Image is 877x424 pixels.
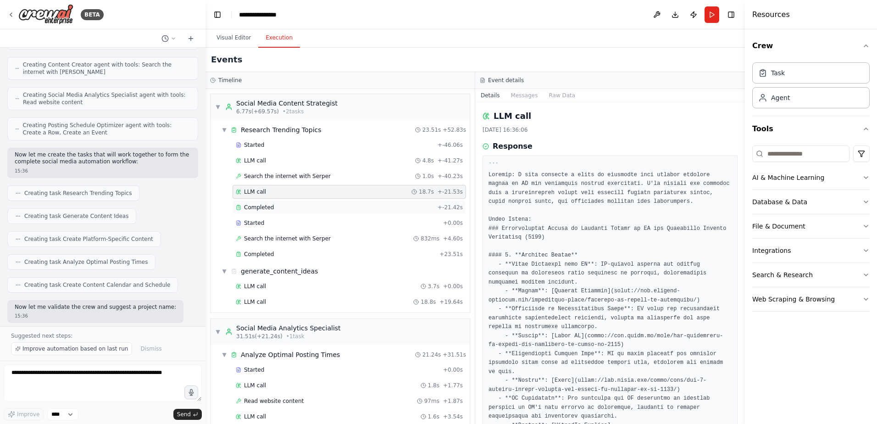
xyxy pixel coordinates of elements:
span: LLM call [244,188,266,195]
span: Creating Social Media Analytics Specialist agent with tools: Read website content [23,91,190,106]
span: + 19.64s [439,298,463,306]
button: Visual Editor [209,28,258,48]
button: File & Document [752,214,870,238]
span: 1.8s [428,382,439,389]
span: + 31.51s [443,351,466,358]
span: Creating task Create Platform-Specific Content [24,235,153,243]
button: Search & Research [752,263,870,287]
button: Hide right sidebar [725,8,738,21]
p: Now let me create the tasks that will work together to form the complete social media automation ... [15,151,191,166]
span: 21.24s [422,351,441,358]
div: Social Media Analytics Specialist [236,324,341,333]
span: + -41.27s [438,157,463,164]
div: Tools [752,142,870,319]
span: + 52.83s [443,126,466,134]
h3: Event details [488,77,524,84]
span: Creating task Generate Content Ideas [24,212,128,220]
span: Creating Posting Schedule Optimizer agent with tools: Create a Row, Create an Event [23,122,190,136]
span: Read website content [244,397,304,405]
h3: Timeline [218,77,242,84]
span: Improve automation based on last run [22,345,128,352]
span: + -21.53s [438,188,463,195]
span: + 3.54s [443,413,463,420]
button: Switch to previous chat [158,33,180,44]
span: 4.8s [422,157,434,164]
span: + -46.06s [438,141,463,149]
span: 1.6s [428,413,439,420]
div: 15:36 [15,167,191,174]
div: 15:36 [15,312,176,319]
div: Task [771,68,785,78]
span: 3.7s [428,283,439,290]
div: [DATE] 16:36:06 [483,126,738,134]
span: Completed [244,204,274,211]
span: + 1.77s [443,382,463,389]
button: Details [475,89,505,102]
span: Search the internet with Serper [244,235,331,242]
button: Crew [752,33,870,59]
span: + 0.00s [443,219,463,227]
span: + 0.00s [443,283,463,290]
button: Improve [4,408,44,420]
button: Web Scraping & Browsing [752,287,870,311]
h2: LLM call [494,110,531,123]
span: 1.0s [422,173,434,180]
button: AI & Machine Learning [752,166,870,190]
span: 6.77s (+69.57s) [236,108,279,115]
p: Suggested next steps: [11,332,194,340]
span: ▼ [215,103,221,111]
h4: Resources [752,9,790,20]
span: Creating task Research Trending Topics [24,190,132,197]
span: Send [177,411,191,418]
button: Messages [505,89,544,102]
span: 18.7s [419,188,434,195]
span: LLM call [244,283,266,290]
span: LLM call [244,157,266,164]
span: Search the internet with Serper [244,173,331,180]
span: ▼ [222,351,227,358]
span: ▼ [222,268,227,275]
button: Raw Data [543,89,581,102]
div: generate_content_ideas [241,267,318,276]
span: + -21.42s [438,204,463,211]
button: Integrations [752,239,870,262]
span: Started [244,366,264,374]
span: Started [244,141,264,149]
button: Execution [258,28,300,48]
span: Started [244,219,264,227]
span: LLM call [244,382,266,389]
button: Hide left sidebar [211,8,224,21]
button: Click to speak your automation idea [184,385,198,399]
div: BETA [81,9,104,20]
span: Creating task Analyze Optimal Posting Times [24,258,148,266]
span: Creating task Create Content Calendar and Schedule [24,281,170,289]
div: Social Media Content Strategist [236,99,338,108]
h2: Events [211,53,242,66]
span: • 1 task [286,333,305,340]
nav: breadcrumb [239,10,285,19]
button: Database & Data [752,190,870,214]
p: Now let me validate the crew and suggest a project name: [15,304,176,311]
span: 97ms [424,397,439,405]
span: Completed [244,251,274,258]
button: Start a new chat [183,33,198,44]
div: Research Trending Topics [241,125,322,134]
span: + 0.00s [443,366,463,374]
button: Dismiss [136,342,166,355]
span: ▼ [222,126,227,134]
span: LLM call [244,413,266,420]
span: Creating Content Creator agent with tools: Search the internet with [PERSON_NAME] [23,61,190,76]
button: Improve automation based on last run [11,342,132,355]
div: Analyze Optimal Posting Times [241,350,340,359]
button: Tools [752,116,870,142]
span: • 2 task s [283,108,304,115]
span: 832ms [421,235,439,242]
span: Dismiss [140,345,161,352]
h3: Response [493,141,533,152]
span: 18.8s [421,298,436,306]
span: LLM call [244,298,266,306]
button: Send [173,409,202,420]
span: + -40.23s [438,173,463,180]
img: Logo [18,4,73,25]
span: Improve [17,411,39,418]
